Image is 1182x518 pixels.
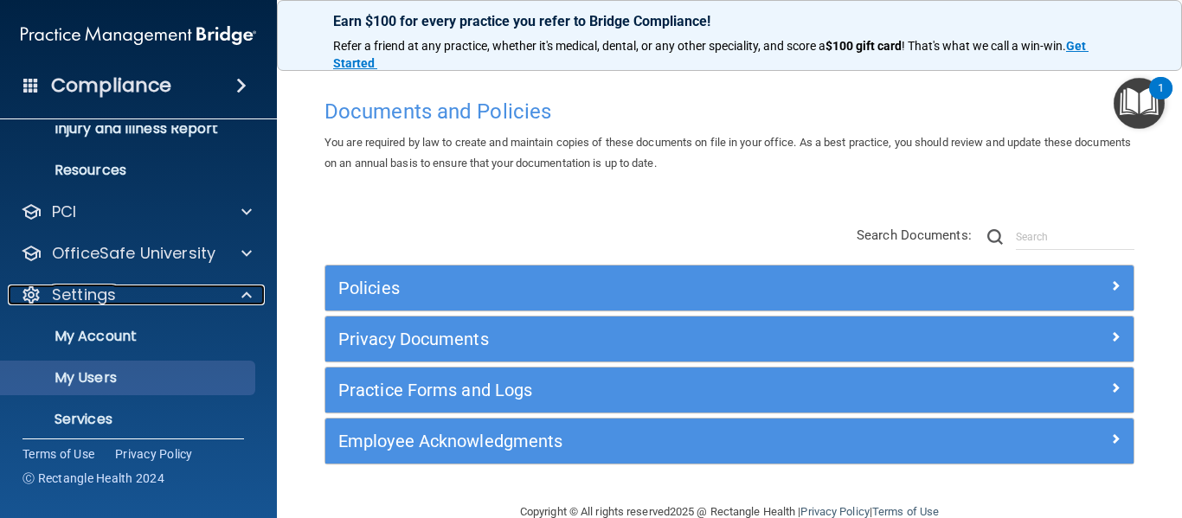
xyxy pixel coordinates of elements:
p: Services [11,411,247,428]
h4: Documents and Policies [324,100,1134,123]
p: Earn $100 for every practice you refer to Bridge Compliance! [333,13,1126,29]
p: My Users [11,369,247,387]
a: Employee Acknowledgments [338,427,1121,455]
a: Policies [338,274,1121,302]
a: OfficeSafe University [21,243,252,264]
a: Terms of Use [872,505,939,518]
p: Settings [52,285,116,305]
span: ! That's what we call a win-win. [902,39,1066,53]
a: Terms of Use [22,445,94,463]
span: Ⓒ Rectangle Health 2024 [22,470,164,487]
h5: Privacy Documents [338,329,919,349]
span: Refer a friend at any practice, whether it's medical, dental, or any other speciality, and score a [333,39,825,53]
a: Settings [21,285,252,305]
h4: Compliance [51,74,171,98]
strong: $100 gift card [825,39,902,53]
a: Privacy Policy [800,505,869,518]
p: Injury and Illness Report [11,120,247,137]
img: ic-search.3b580494.png [987,229,1003,245]
a: Practice Forms and Logs [338,376,1121,404]
a: Privacy Policy [115,445,193,463]
a: Privacy Documents [338,325,1121,353]
p: OfficeSafe University [52,243,215,264]
p: My Account [11,328,247,345]
a: Get Started [333,39,1089,70]
span: Search Documents: [857,227,972,243]
span: You are required by law to create and maintain copies of these documents on file in your office. ... [324,136,1131,169]
div: 1 [1158,88,1164,111]
input: Search [1016,224,1134,250]
h5: Policies [338,278,919,297]
h5: Employee Acknowledgments [338,432,919,451]
img: PMB logo [21,18,256,53]
p: PCI [52,201,76,222]
button: Open Resource Center, 1 new notification [1114,78,1165,129]
p: Resources [11,162,247,179]
h5: Practice Forms and Logs [338,381,919,400]
a: PCI [21,201,252,222]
